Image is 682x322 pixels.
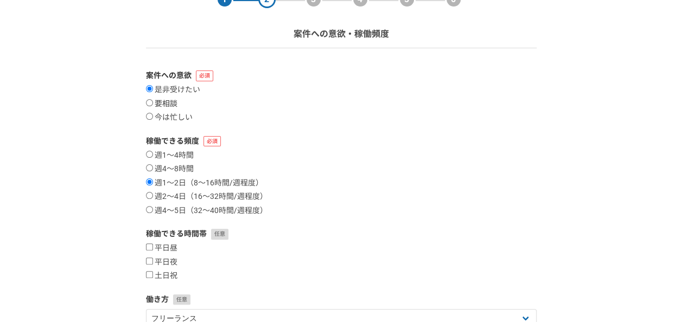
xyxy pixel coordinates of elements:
[146,243,177,253] label: 平日昼
[146,206,153,213] input: 週4〜5日（32〜40時間/週程度）
[146,151,194,160] label: 週1〜4時間
[146,271,177,281] label: 土日祝
[146,70,537,81] label: 案件への意欲
[146,271,153,278] input: 土日祝
[146,99,177,109] label: 要相談
[146,151,153,158] input: 週1〜4時間
[146,85,153,92] input: 是非受けたい
[146,113,193,123] label: 今は忙しい
[146,136,537,147] label: 稼働できる頻度
[146,206,267,216] label: 週4〜5日（32〜40時間/週程度）
[294,28,389,41] p: 案件への意欲・稼働頻度
[146,257,153,265] input: 平日夜
[146,85,200,95] label: 是非受けたい
[146,257,177,267] label: 平日夜
[146,164,194,174] label: 週4〜8時間
[146,228,537,240] label: 稼働できる時間帯
[146,178,153,185] input: 週1〜2日（8〜16時間/週程度）
[146,243,153,250] input: 平日昼
[146,99,153,106] input: 要相談
[146,192,153,199] input: 週2〜4日（16〜32時間/週程度）
[146,192,267,202] label: 週2〜4日（16〜32時間/週程度）
[146,113,153,120] input: 今は忙しい
[146,294,537,305] label: 働き方
[146,164,153,171] input: 週4〜8時間
[146,178,263,188] label: 週1〜2日（8〜16時間/週程度）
